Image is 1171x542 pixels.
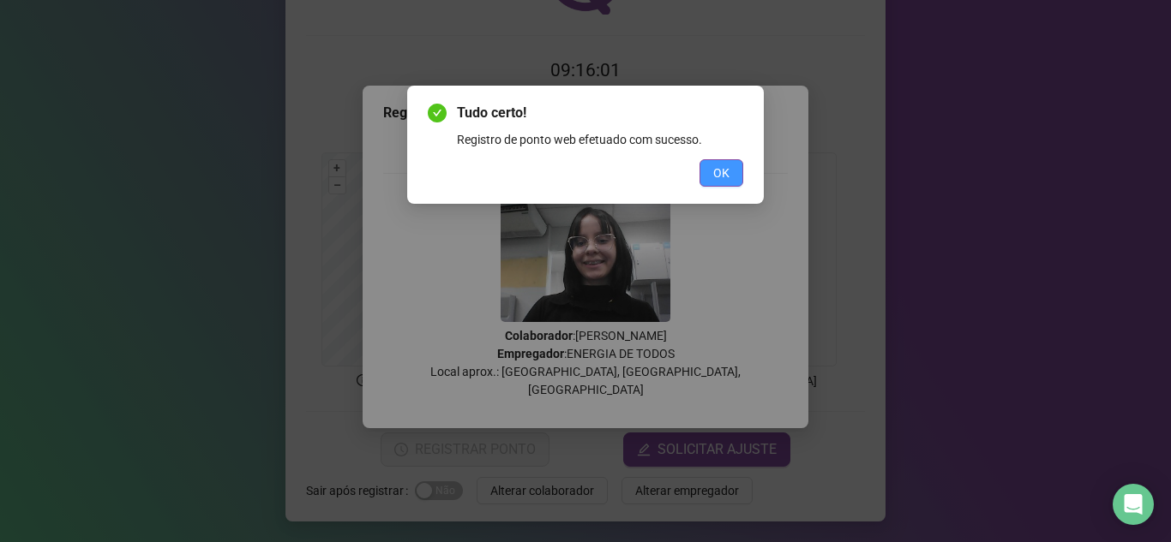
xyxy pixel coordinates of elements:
[428,104,447,122] span: check-circle
[700,159,743,187] button: OK
[457,103,743,123] span: Tudo certo!
[713,164,730,182] span: OK
[457,130,743,149] div: Registro de ponto web efetuado com sucesso.
[1113,484,1154,525] div: Open Intercom Messenger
